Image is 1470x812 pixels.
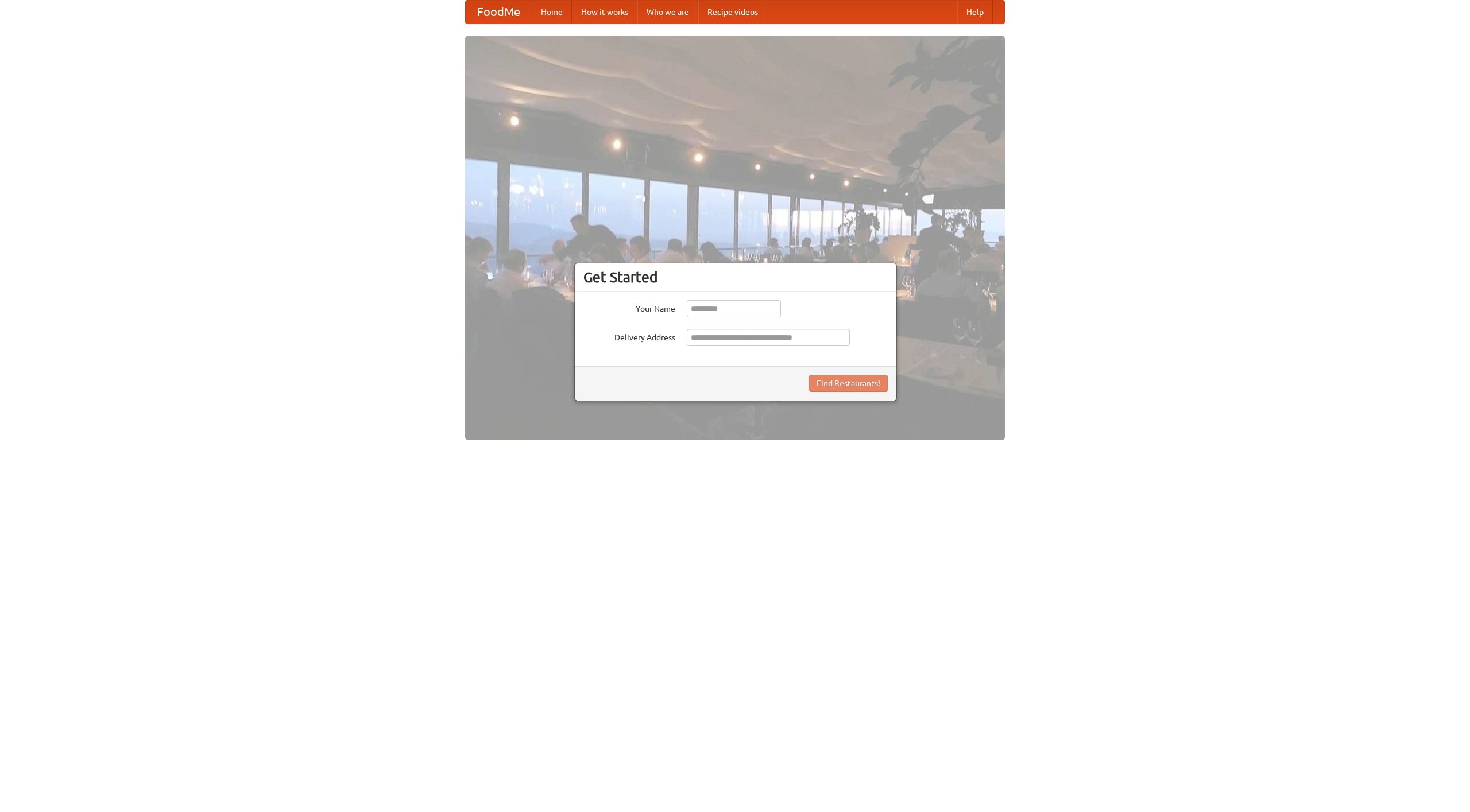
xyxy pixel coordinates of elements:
button: Find Restaurants! [809,375,888,392]
h3: Get Started [583,269,888,286]
a: FoodMe [466,1,532,24]
a: Help [957,1,993,24]
label: Delivery Address [583,329,675,343]
a: Home [532,1,572,24]
label: Your Name [583,300,675,314]
a: Who we are [637,1,698,24]
a: Recipe videos [698,1,767,24]
a: How it works [572,1,637,24]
